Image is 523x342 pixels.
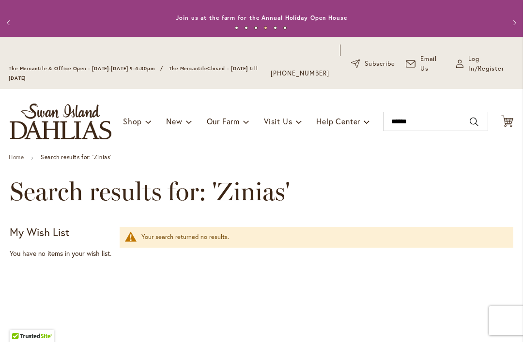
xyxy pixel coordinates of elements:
span: New [166,116,182,126]
span: Search results for: 'Zinias' [10,177,290,206]
strong: My Wish List [10,225,69,239]
a: Email Us [406,54,446,74]
span: Our Farm [207,116,240,126]
button: 2 of 6 [245,26,248,30]
button: 3 of 6 [254,26,258,30]
div: You have no items in your wish list. [10,249,115,258]
a: Log In/Register [456,54,514,74]
div: Your search returned no results. [141,233,504,242]
strong: Search results for: 'Zinias' [41,153,111,161]
a: Home [9,153,24,161]
span: Visit Us [264,116,292,126]
span: Log In/Register [468,54,514,74]
span: Shop [123,116,142,126]
span: The Mercantile & Office Open - [DATE]-[DATE] 9-4:30pm / The Mercantile [9,65,207,72]
button: 5 of 6 [274,26,277,30]
iframe: Launch Accessibility Center [7,308,34,335]
button: Next [504,13,523,32]
button: 6 of 6 [283,26,287,30]
button: 4 of 6 [264,26,267,30]
a: store logo [10,104,111,139]
span: Help Center [316,116,360,126]
a: Subscribe [351,59,395,69]
a: [PHONE_NUMBER] [271,69,329,78]
button: 1 of 6 [235,26,238,30]
span: Subscribe [365,59,395,69]
span: Email Us [420,54,446,74]
a: Join us at the farm for the Annual Holiday Open House [176,14,347,21]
